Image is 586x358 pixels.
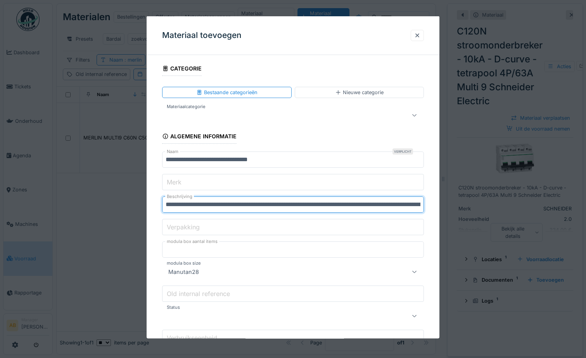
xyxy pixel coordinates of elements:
label: Old internal reference [165,289,232,298]
h3: Materiaal toevoegen [162,31,242,40]
label: Merk [165,177,183,186]
div: Algemene informatie [162,131,237,144]
label: Beschrijving [165,193,194,200]
label: modula box size [165,260,202,267]
label: Verbruikseenheid [165,333,219,342]
div: Verplicht [392,148,413,155]
label: Verpakking [165,222,201,231]
div: Bestaande categorieën [196,89,258,96]
div: Categorie [162,63,202,76]
div: Manutan28 [165,267,202,276]
label: Naam [165,148,180,155]
label: Status [165,304,182,311]
div: Nieuwe categorie [335,89,384,96]
label: modula box aantal items [165,238,219,245]
label: Materiaalcategorie [165,103,207,110]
